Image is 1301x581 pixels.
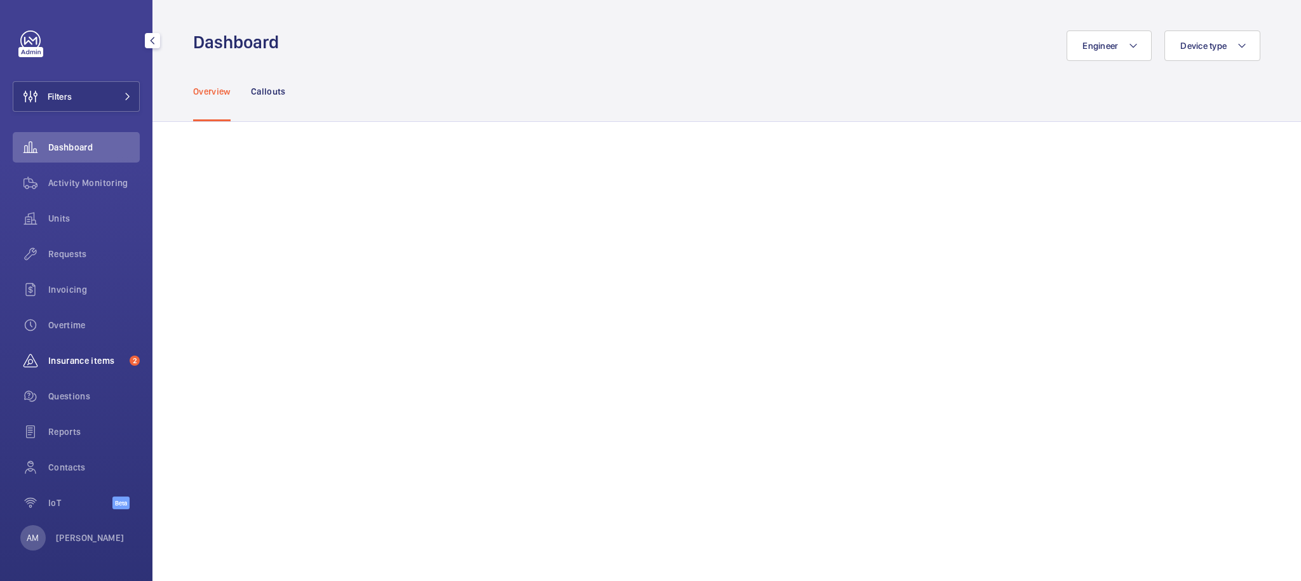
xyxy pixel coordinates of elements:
span: Insurance items [48,354,125,367]
span: Dashboard [48,141,140,154]
span: Device type [1180,41,1227,51]
span: Activity Monitoring [48,177,140,189]
span: Reports [48,425,140,438]
p: Callouts [251,85,286,98]
span: Questions [48,390,140,403]
p: [PERSON_NAME] [56,531,125,544]
p: Overview [193,85,231,98]
span: IoT [48,497,112,509]
span: 2 [130,356,140,366]
span: Invoicing [48,283,140,296]
span: Overtime [48,319,140,331]
h1: Dashboard [193,30,286,54]
span: Units [48,212,140,225]
span: Engineer [1082,41,1118,51]
button: Device type [1164,30,1260,61]
span: Contacts [48,461,140,474]
span: Beta [112,497,130,509]
button: Filters [13,81,140,112]
button: Engineer [1067,30,1152,61]
p: AM [27,531,39,544]
span: Requests [48,248,140,260]
span: Filters [48,90,72,103]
